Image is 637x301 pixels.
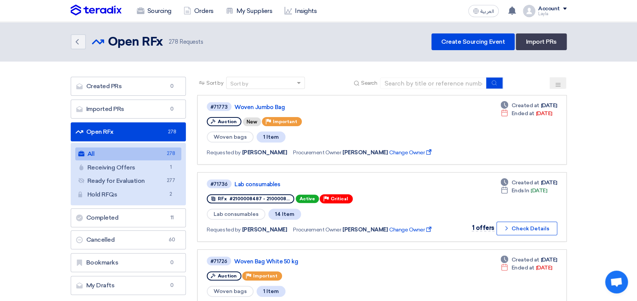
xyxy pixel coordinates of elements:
[361,79,377,87] span: Search
[166,177,175,185] span: 277
[207,226,240,234] span: Requested by
[296,195,319,203] span: Active
[511,101,539,109] span: Created at
[268,209,301,220] span: 14 Item
[234,258,424,265] a: Woven Bag White 50 kg
[207,286,254,297] span: Woven bags
[211,182,228,187] div: #71736
[257,131,285,143] span: 1 Item
[211,105,228,109] div: #71773
[511,187,529,195] span: Ends In
[243,117,261,126] div: New
[501,256,557,264] div: [DATE]
[242,149,287,157] span: [PERSON_NAME]
[253,273,277,279] span: Important
[220,3,278,19] a: My Suppliers
[169,38,178,45] span: 278
[206,79,223,87] span: Sort by
[538,6,560,12] div: Account
[71,100,186,119] a: Imported PRs0
[108,35,163,50] h2: Open RFx
[218,119,237,124] span: Auction
[293,226,341,234] span: Procurement Owner
[242,226,287,234] span: [PERSON_NAME]
[71,208,186,227] a: Completed11
[75,161,182,174] a: Receiving Offers
[511,109,534,117] span: Ended at
[207,149,240,157] span: Requested by
[511,179,539,187] span: Created at
[167,282,176,289] span: 0
[75,188,182,201] a: Hold RFQs
[496,222,557,235] button: Check Details
[389,149,433,157] span: Change Owner
[167,236,176,244] span: 60
[71,276,186,295] a: My Drafts0
[501,187,547,195] div: [DATE]
[166,150,175,158] span: 278
[71,77,186,96] a: Created PRs0
[71,253,186,272] a: Bookmarks0
[510,264,552,272] span: [DATE]
[177,3,220,19] a: Orders
[511,256,539,264] span: Created at
[273,119,297,124] span: Important
[538,12,567,16] div: Layla
[207,131,254,143] span: Woven bags
[230,196,290,201] span: #2100008487 - 2100008...
[75,174,182,187] a: Ready for Evaluation
[218,273,237,279] span: Auction
[218,196,227,201] span: RFx
[235,104,425,111] a: Woven Jumbo Bag
[167,214,176,222] span: 11
[207,209,265,220] span: Lab consumables
[605,271,628,293] div: Open chat
[71,5,122,16] img: Teradix logo
[501,179,557,187] div: [DATE]
[169,38,203,46] span: Requests
[235,181,425,188] a: Lab consumables
[342,149,388,157] span: [PERSON_NAME]
[71,230,186,249] a: Cancelled60
[511,264,534,272] span: Ended at
[166,190,175,198] span: 2
[480,9,494,14] span: العربية
[501,101,557,109] div: [DATE]
[230,80,248,88] div: Sort by
[331,196,348,201] span: Critical
[211,259,227,264] div: #71726
[523,5,535,17] img: profile_test.png
[293,149,341,157] span: Procurement Owner
[71,122,186,141] a: Open RFx278
[516,33,566,50] a: Import PRs
[472,224,494,231] span: 1 offers
[167,259,176,266] span: 0
[131,3,177,19] a: Sourcing
[75,147,182,160] a: All
[167,128,176,136] span: 278
[342,226,388,234] span: [PERSON_NAME]
[278,3,323,19] a: Insights
[167,105,176,113] span: 0
[167,82,176,90] span: 0
[257,286,285,297] span: 1 Item
[510,109,552,117] span: [DATE]
[380,78,486,89] input: Search by title or reference number
[166,163,175,171] span: 1
[389,226,433,234] span: Change Owner
[468,5,499,17] button: العربية
[431,33,515,50] a: Create Sourcing Event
